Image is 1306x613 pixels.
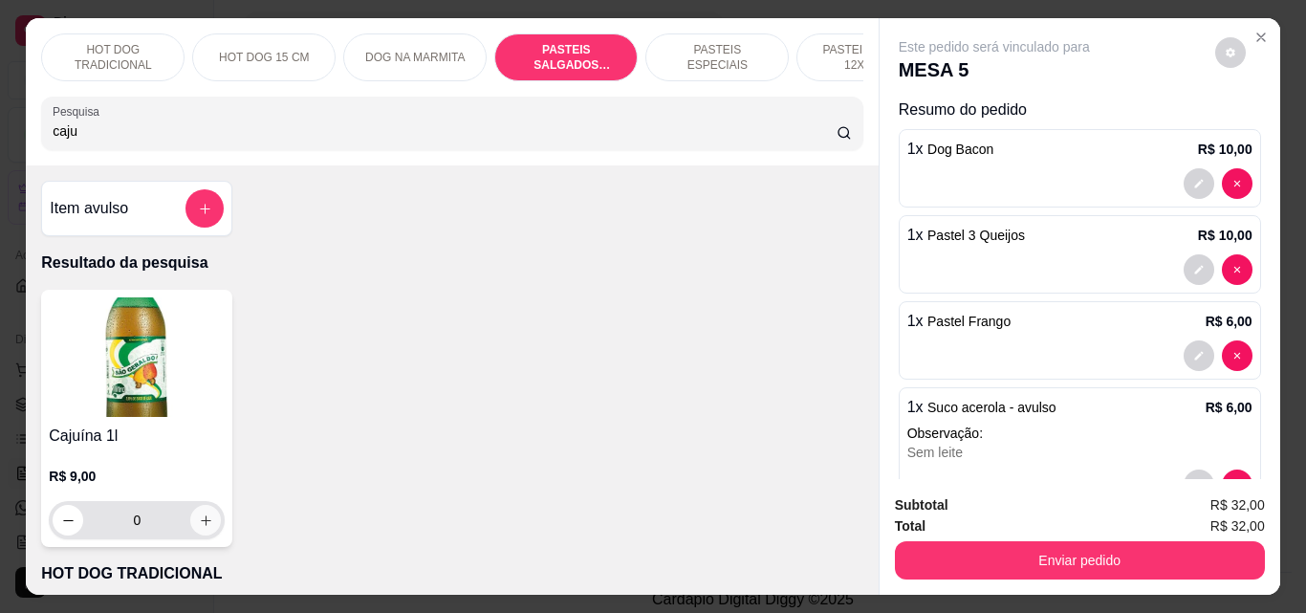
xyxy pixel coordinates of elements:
[927,314,1011,329] span: Pastel Frango
[662,42,773,73] p: PASTEIS ESPECIAIS
[185,189,224,228] button: add-separate-item
[927,228,1025,243] span: Pastel 3 Queijos
[511,42,621,73] p: PASTEIS SALGADOS 12X20cm
[907,443,1252,462] div: Sem leite
[927,142,993,157] span: Dog Bacon
[1198,140,1252,159] p: R$ 10,00
[927,400,1056,415] span: Suco acerola - avulso
[50,197,128,220] h4: Item avulso
[1222,340,1252,371] button: decrease-product-quantity
[1215,37,1246,68] button: decrease-product-quantity
[895,497,948,513] strong: Subtotal
[41,252,862,274] p: Resultado da pesquisa
[219,50,309,65] p: HOT DOG 15 CM
[365,50,465,65] p: DOG NA MARMITA
[813,42,924,73] p: PASTEIS DOCES 12X20cm
[1184,470,1214,500] button: decrease-product-quantity
[899,99,1261,121] p: Resumo do pedido
[53,121,837,141] input: Pesquisa
[1210,515,1265,536] span: R$ 32,00
[1222,168,1252,199] button: decrease-product-quantity
[190,505,221,536] button: increase-product-quantity
[1210,494,1265,515] span: R$ 32,00
[1184,168,1214,199] button: decrease-product-quantity
[49,467,225,486] p: R$ 9,00
[907,224,1025,247] p: 1 x
[1206,398,1252,417] p: R$ 6,00
[907,310,1012,333] p: 1 x
[53,505,83,536] button: decrease-product-quantity
[895,518,925,534] strong: Total
[1206,312,1252,331] p: R$ 6,00
[49,297,225,417] img: product-image
[53,103,106,120] label: Pesquisa
[1246,22,1276,53] button: Close
[1184,340,1214,371] button: decrease-product-quantity
[1222,470,1252,500] button: decrease-product-quantity
[41,562,862,585] p: HOT DOG TRADICIONAL
[57,42,168,73] p: HOT DOG TRADICIONAL
[1198,226,1252,245] p: R$ 10,00
[899,37,1090,56] p: Este pedido será vinculado para
[907,424,1252,443] p: Observação:
[1222,254,1252,285] button: decrease-product-quantity
[895,541,1265,580] button: Enviar pedido
[907,138,994,161] p: 1 x
[899,56,1090,83] p: MESA 5
[1184,254,1214,285] button: decrease-product-quantity
[49,425,225,448] h4: Cajuína 1l
[907,396,1056,419] p: 1 x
